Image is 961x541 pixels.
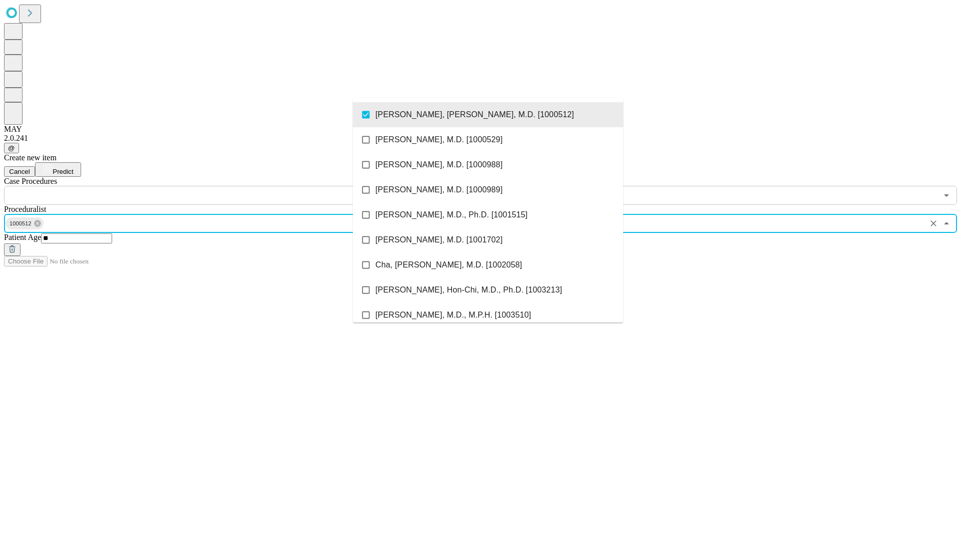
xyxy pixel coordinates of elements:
[4,153,57,162] span: Create new item
[4,166,35,177] button: Cancel
[375,209,528,221] span: [PERSON_NAME], M.D., Ph.D. [1001515]
[53,168,73,175] span: Predict
[375,109,574,121] span: [PERSON_NAME], [PERSON_NAME], M.D. [1000512]
[4,143,19,153] button: @
[926,216,940,230] button: Clear
[8,144,15,152] span: @
[6,217,44,229] div: 1000512
[4,205,46,213] span: Proceduralist
[939,216,953,230] button: Close
[939,188,953,202] button: Open
[4,233,41,241] span: Patient Age
[35,162,81,177] button: Predict
[375,309,531,321] span: [PERSON_NAME], M.D., M.P.H. [1003510]
[6,218,36,229] span: 1000512
[375,184,503,196] span: [PERSON_NAME], M.D. [1000989]
[9,168,30,175] span: Cancel
[375,134,503,146] span: [PERSON_NAME], M.D. [1000529]
[4,177,57,185] span: Scheduled Procedure
[375,259,522,271] span: Cha, [PERSON_NAME], M.D. [1002058]
[4,125,957,134] div: MAY
[375,234,503,246] span: [PERSON_NAME], M.D. [1001702]
[375,159,503,171] span: [PERSON_NAME], M.D. [1000988]
[4,134,957,143] div: 2.0.241
[375,284,562,296] span: [PERSON_NAME], Hon-Chi, M.D., Ph.D. [1003213]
